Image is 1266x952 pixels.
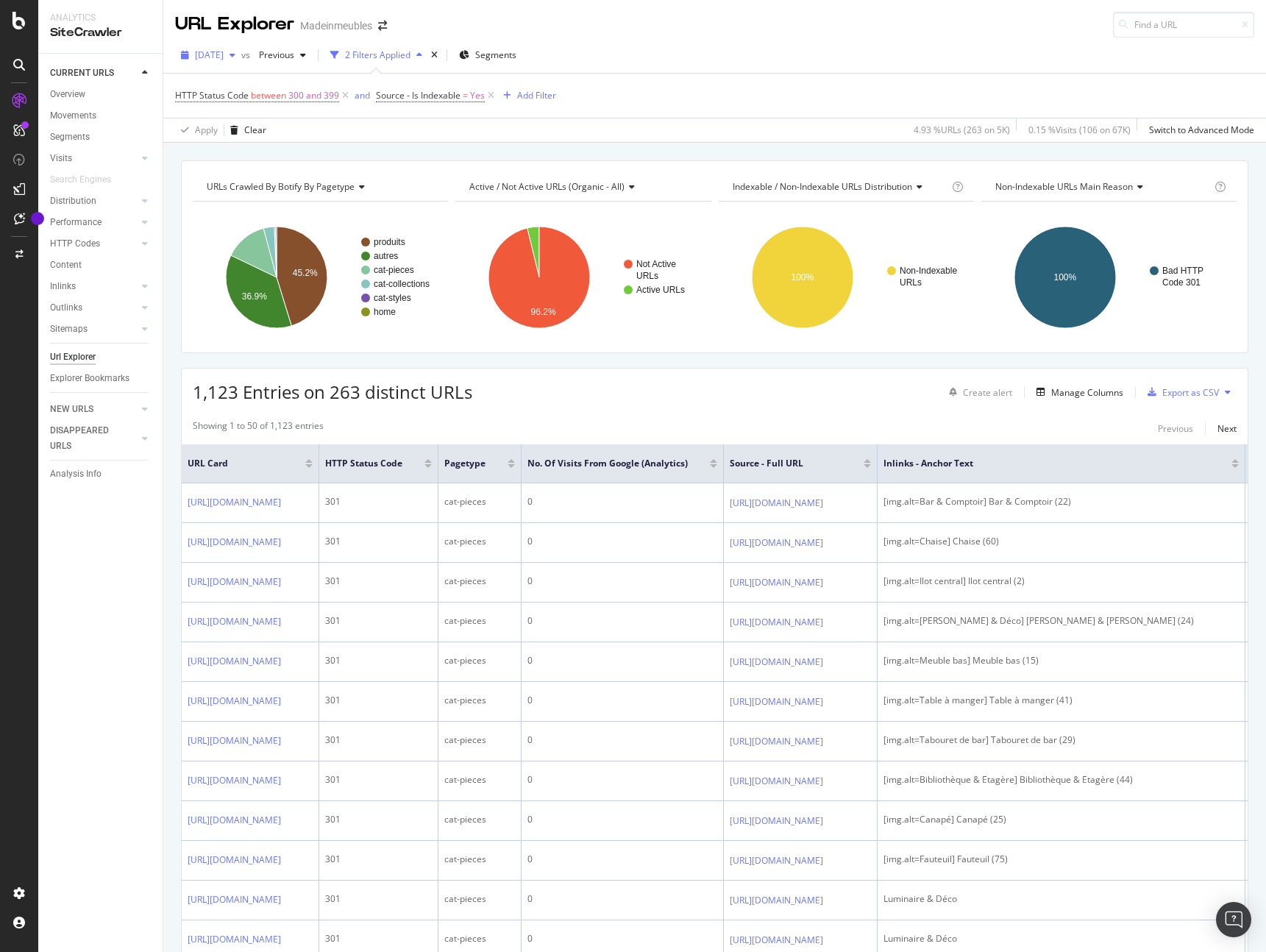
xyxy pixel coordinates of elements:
[50,193,96,209] div: Distribution
[1217,419,1237,437] button: Next
[253,43,312,67] button: Previous
[193,213,448,341] svg: A chart.
[50,151,72,166] div: Visits
[50,371,152,386] a: Explorer Bookmarks
[244,124,266,136] div: Clear
[188,813,281,828] a: [URL][DOMAIN_NAME]
[50,279,138,294] a: Inlinks
[188,733,281,748] a: [URL][DOMAIN_NAME]
[1142,380,1219,404] button: Export as CSV
[50,193,138,209] a: Distribution
[527,575,717,588] div: 0
[527,535,717,548] div: 0
[50,423,124,454] div: DISAPPEARED URLS
[1158,419,1193,437] button: Previous
[300,18,372,33] div: Madeinmeubles
[730,774,823,789] a: [URL][DOMAIN_NAME]
[1028,124,1131,136] div: 0.15 % Visits ( 106 on 67K )
[50,215,138,230] a: Performance
[188,694,281,708] a: [URL][DOMAIN_NAME]
[374,279,430,289] text: cat-collections
[188,654,281,669] a: [URL][DOMAIN_NAME]
[175,43,241,67] button: [DATE]
[1216,902,1251,937] div: Open Intercom Messenger
[444,892,515,906] div: cat-pieces
[1149,124,1254,136] div: Switch to Advanced Mode
[444,575,515,588] div: cat-pieces
[791,272,814,283] text: 100%
[50,65,138,81] a: CURRENT URLS
[914,124,1010,136] div: 4.93 % URLs ( 263 on 5K )
[188,932,281,947] a: [URL][DOMAIN_NAME]
[1051,386,1123,399] div: Manage Columns
[730,933,823,948] a: [URL][DOMAIN_NAME]
[50,12,151,24] div: Analytics
[900,277,922,288] text: URLs
[325,813,432,826] div: 301
[527,773,717,786] div: 0
[883,495,1239,508] div: [img.alt=Bar & Comptoir] Bar & Comptoir (22)
[719,213,974,341] div: A chart.
[50,423,138,454] a: DISAPPEARED URLS
[50,349,152,365] a: Url Explorer
[900,266,957,276] text: Non-Indexable
[883,535,1239,548] div: [img.alt=Chaise] Chaise (60)
[883,813,1239,826] div: [img.alt=Canapé] Canapé (25)
[50,65,114,81] div: CURRENT URLS
[1031,383,1123,401] button: Manage Columns
[50,172,126,188] a: Search Engines
[50,172,111,188] div: Search Engines
[455,213,711,341] div: A chart.
[188,614,281,629] a: [URL][DOMAIN_NAME]
[325,733,432,747] div: 301
[527,853,717,866] div: 0
[288,85,339,106] span: 300 and 399
[193,380,472,404] span: 1,123 Entries on 263 distinct URLs
[50,322,138,337] a: Sitemaps
[50,466,152,482] a: Analysis Info
[883,614,1239,628] div: [img.alt=[PERSON_NAME] & Déco] [PERSON_NAME] & [PERSON_NAME] (24)
[527,694,717,707] div: 0
[883,457,1209,470] span: Inlinks - Anchor Text
[242,291,267,302] text: 36.9%
[730,734,823,749] a: [URL][DOMAIN_NAME]
[325,853,432,866] div: 301
[730,175,949,199] h4: Indexable / Non-Indexable URLs Distribution
[50,87,85,102] div: Overview
[355,89,370,102] div: and
[444,813,515,826] div: cat-pieces
[188,773,281,788] a: [URL][DOMAIN_NAME]
[50,402,138,417] a: NEW URLS
[730,536,823,550] a: [URL][DOMAIN_NAME]
[50,108,152,124] a: Movements
[527,495,717,508] div: 0
[251,89,286,102] span: between
[527,932,717,945] div: 0
[50,151,138,166] a: Visits
[188,495,281,510] a: [URL][DOMAIN_NAME]
[195,124,218,136] div: Apply
[195,49,224,61] span: 2024 Mar. 8th
[636,271,658,281] text: URLs
[374,293,411,303] text: cat-styles
[325,773,432,786] div: 301
[188,535,281,550] a: [URL][DOMAIN_NAME]
[188,853,281,867] a: [URL][DOMAIN_NAME]
[325,654,432,667] div: 301
[1158,422,1193,435] div: Previous
[374,237,405,247] text: produits
[730,853,823,868] a: [URL][DOMAIN_NAME]
[527,654,717,667] div: 0
[444,535,515,548] div: cat-pieces
[188,457,302,470] span: URL Card
[428,48,441,63] div: times
[444,694,515,707] div: cat-pieces
[531,307,556,317] text: 96.2%
[175,12,294,37] div: URL Explorer
[730,655,823,669] a: [URL][DOMAIN_NAME]
[31,212,44,225] div: Tooltip anchor
[50,402,93,417] div: NEW URLS
[883,892,1239,906] div: Luminaire & Déco
[188,575,281,589] a: [URL][DOMAIN_NAME]
[475,49,516,61] span: Segments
